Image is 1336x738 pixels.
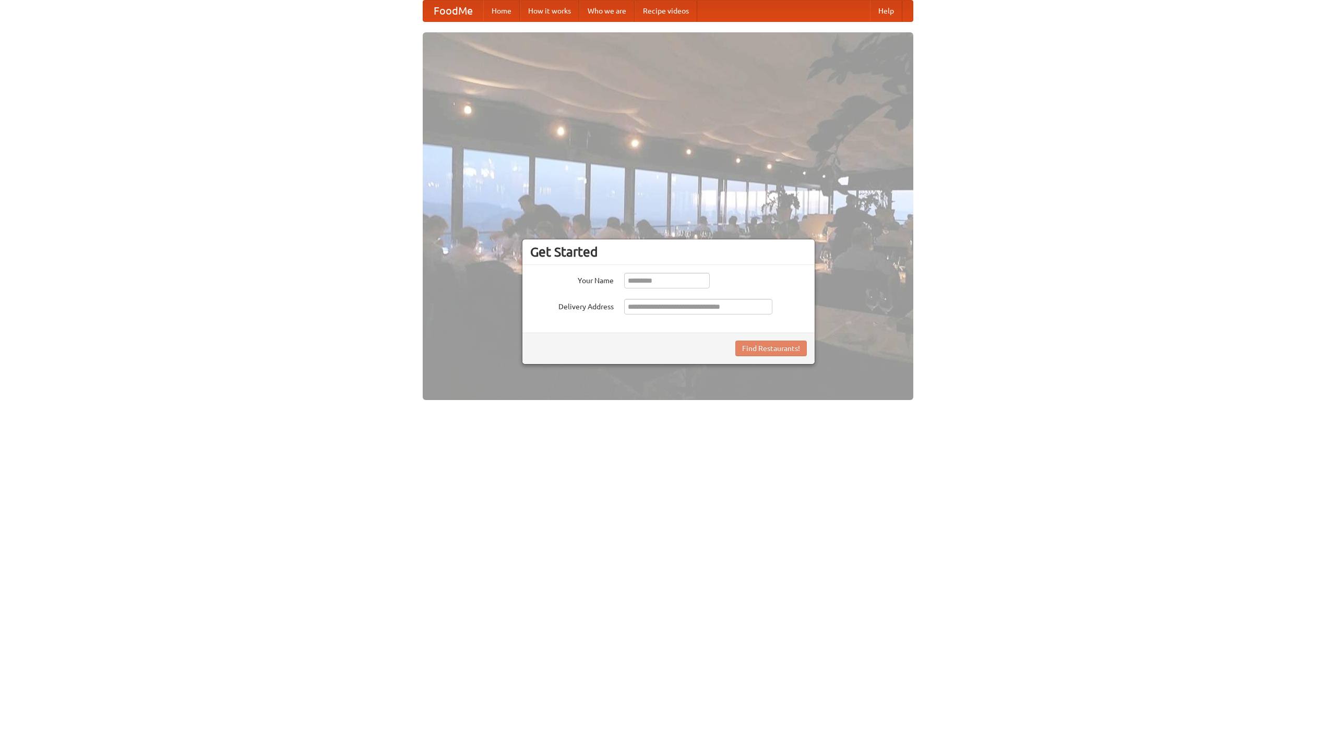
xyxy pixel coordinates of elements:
a: Home [483,1,520,21]
a: How it works [520,1,579,21]
a: FoodMe [423,1,483,21]
a: Who we are [579,1,635,21]
button: Find Restaurants! [735,341,807,356]
label: Your Name [530,273,614,286]
label: Delivery Address [530,299,614,312]
h3: Get Started [530,244,807,260]
a: Recipe videos [635,1,697,21]
a: Help [870,1,902,21]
